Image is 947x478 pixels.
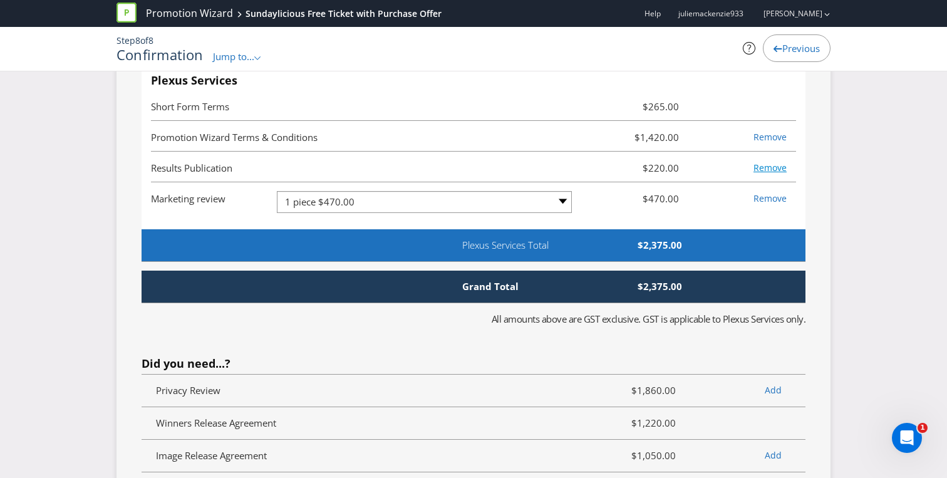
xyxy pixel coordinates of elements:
[751,8,822,19] a: [PERSON_NAME]
[581,191,689,206] span: $470.00
[581,130,689,145] span: $1,420.00
[753,131,787,143] a: Remove
[782,42,820,55] span: Previous
[765,449,782,461] a: Add
[142,358,805,370] h4: Did you need...?
[753,192,787,204] a: Remove
[596,239,691,252] span: $2,375.00
[453,239,596,252] span: Plexus Services Total
[156,384,220,397] span: Privacy Review
[148,34,153,46] span: 8
[581,99,689,114] span: $265.00
[156,417,276,429] span: Winners Release Agreement
[579,448,685,463] span: $1,050.00
[116,34,135,46] span: Step
[581,160,689,175] span: $220.00
[116,47,204,62] h1: Confirmation
[146,6,233,21] a: Promotion Wizard
[579,415,685,430] span: $1,220.00
[678,8,743,19] span: juliemackenzie933
[548,280,691,293] span: $2,375.00
[135,34,140,46] span: 8
[765,384,782,396] a: Add
[213,50,254,63] span: Jump to...
[918,423,928,433] span: 1
[151,192,225,205] span: Marketing review
[140,34,148,46] span: of
[892,423,922,453] iframe: Intercom live chat
[753,162,787,174] a: Remove
[151,162,232,174] span: Results Publication
[151,100,229,113] span: Short Form Terms
[492,313,806,325] span: All amounts above are GST exclusive. GST is applicable to Plexus Services only.
[151,75,796,87] h4: Plexus Services
[644,8,661,19] a: Help
[151,131,318,143] span: Promotion Wizard Terms & Conditions
[579,383,685,398] span: $1,860.00
[156,449,267,462] span: Image Release Agreement
[246,8,442,20] div: Sundaylicious Free Ticket with Purchase Offer
[453,280,548,293] span: Grand Total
